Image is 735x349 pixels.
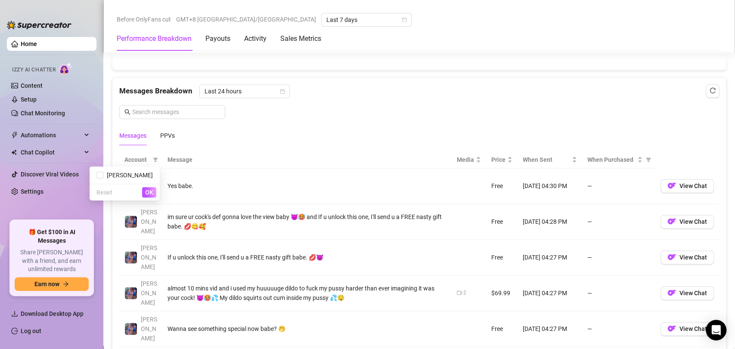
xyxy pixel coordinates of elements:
[21,145,82,159] span: Chat Copilot
[667,253,676,261] img: OF
[518,275,582,311] td: [DATE] 04:27 PM
[582,240,655,275] td: —
[167,212,447,231] div: im sure ur cock's def gonna love the view baby 😈🥵 and If u unlock this one, I'll send u a FREE na...
[21,327,41,334] a: Log out
[142,187,156,198] button: OK
[103,172,153,179] span: [PERSON_NAME]
[667,181,676,190] img: OF
[11,310,18,317] span: download
[452,151,486,168] th: Media
[667,217,676,225] img: OF
[141,280,157,306] span: [PERSON_NAME]
[117,13,171,26] span: Before OnlyFans cut
[491,155,506,164] span: Price
[167,284,447,303] div: almost 10 mins vid and i used my huuuuuge dildo to fuck my pussy harder than ever imagining it wa...
[644,153,653,166] span: filter
[151,153,160,166] span: filter
[486,311,518,347] td: Free
[667,288,676,297] img: OF
[119,84,719,98] div: Messages Breakdown
[661,291,714,298] a: OFView Chat
[141,209,157,235] span: [PERSON_NAME]
[141,316,157,342] span: [PERSON_NAME]
[518,240,582,275] td: [DATE] 04:27 PM
[486,204,518,240] td: Free
[661,220,714,227] a: OFView Chat
[463,289,466,297] div: 2
[486,168,518,204] td: Free
[12,66,56,74] span: Izzy AI Chatter
[486,151,518,168] th: Price
[280,89,285,94] span: calendar
[15,277,89,291] button: Earn nowarrow-right
[457,155,474,164] span: Media
[125,251,137,263] img: Jaylie
[679,218,707,225] span: View Chat
[486,240,518,275] td: Free
[162,151,452,168] th: Message
[21,110,65,117] a: Chat Monitoring
[679,325,707,332] span: View Chat
[21,188,43,195] a: Settings
[523,155,570,164] span: When Sent
[125,323,137,335] img: Jaylie
[518,204,582,240] td: [DATE] 04:28 PM
[205,34,230,44] div: Payouts
[132,107,220,117] input: Search messages
[326,13,406,26] span: Last 7 days
[661,250,714,264] button: OFView Chat
[21,82,43,89] a: Content
[582,275,655,311] td: —
[244,34,267,44] div: Activity
[518,151,582,168] th: When Sent
[661,215,714,229] button: OFView Chat
[582,151,655,168] th: When Purchased
[167,253,447,262] div: If u unlock this one, I'll send u a FREE nasty gift babe. 💋😈
[486,275,518,311] td: $69.99
[205,85,285,98] span: Last 24 hours
[145,189,153,196] span: OK
[176,13,316,26] span: GMT+8 [GEOGRAPHIC_DATA]/[GEOGRAPHIC_DATA]
[661,286,714,300] button: OFView Chat
[661,256,714,263] a: OFView Chat
[402,17,407,22] span: calendar
[646,157,651,162] span: filter
[7,21,71,29] img: logo-BBDzfeDw.svg
[710,87,716,93] span: reload
[679,254,707,261] span: View Chat
[518,311,582,347] td: [DATE] 04:27 PM
[679,182,707,189] span: View Chat
[280,34,321,44] div: Sales Metrics
[124,155,149,164] span: Account
[160,131,175,140] div: PPVs
[63,281,69,287] span: arrow-right
[21,96,37,103] a: Setup
[125,287,137,299] img: Jaylie
[661,327,714,334] a: OFView Chat
[582,311,655,347] td: —
[21,128,82,142] span: Automations
[582,168,655,204] td: —
[117,34,192,44] div: Performance Breakdown
[15,228,89,245] span: 🎁 Get $100 in AI Messages
[167,181,447,191] div: Yes babe.
[667,324,676,333] img: OF
[21,171,79,178] a: Discover Viral Videos
[587,155,636,164] span: When Purchased
[153,157,158,162] span: filter
[124,109,130,115] span: search
[167,324,447,334] div: Wanna see something special now babe? 🤭
[661,184,714,191] a: OFView Chat
[661,179,714,193] button: OFView Chat
[119,131,146,140] div: Messages
[21,310,84,317] span: Download Desktop App
[11,149,17,155] img: Chat Copilot
[457,290,462,295] span: video-camera
[34,281,59,287] span: Earn now
[21,40,37,47] a: Home
[15,248,89,274] span: Share [PERSON_NAME] with a friend, and earn unlimited rewards
[582,204,655,240] td: —
[518,168,582,204] td: [DATE] 04:30 PM
[679,290,707,296] span: View Chat
[93,187,116,198] button: Reset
